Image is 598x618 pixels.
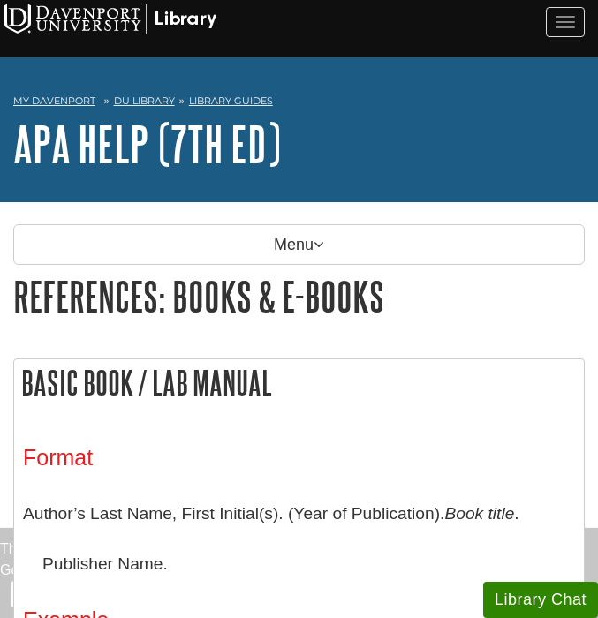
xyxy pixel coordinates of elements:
h2: Basic Book / Lab Manual [14,359,584,406]
a: APA Help (7th Ed) [13,117,281,171]
h3: Format [23,445,575,471]
button: Library Chat [483,582,598,618]
img: Davenport University Logo [4,4,216,34]
p: Author’s Last Name, First Initial(s). (Year of Publication). . Publisher Name. [23,488,575,590]
a: Library Guides [189,94,273,107]
a: DU Library [114,94,175,107]
p: Menu [13,224,585,265]
i: Book title [444,504,514,523]
h1: References: Books & E-books [13,274,585,319]
a: My Davenport [13,94,95,109]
